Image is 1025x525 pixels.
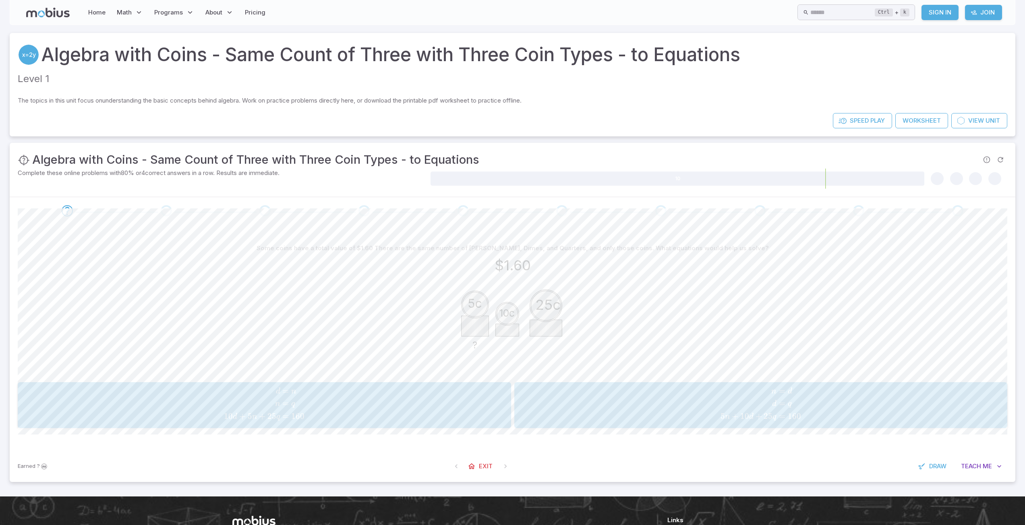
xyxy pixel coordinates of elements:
[961,462,981,471] span: Teach
[18,44,39,66] a: Algebra
[952,205,963,216] div: Go to the next question
[833,113,892,128] a: SpeedPlay
[498,459,513,474] span: On Latest Question
[154,8,183,17] span: Programs
[458,205,469,216] div: Go to the next question
[161,205,172,216] div: Go to the next question
[983,462,992,471] span: Me
[282,398,289,408] span: =
[37,462,40,470] span: ?
[895,113,948,128] a: Worksheet
[955,459,1007,474] button: TeachMe
[853,205,864,216] div: Go to the next question
[994,153,1007,167] span: Refresh Question
[556,205,567,216] div: Go to the next question
[275,400,280,408] span: n
[914,459,952,474] button: Draw
[980,153,994,167] span: Report an issue with the question
[535,296,561,313] text: 25c
[18,72,1007,86] p: Level 1
[257,244,769,253] p: Some coins have a total value of $1.60 There are the same number of [PERSON_NAME], Dimes, and Qua...
[801,386,802,408] span: ​
[464,459,498,474] a: Exit
[779,386,785,396] span: =
[242,3,268,22] a: Pricing
[788,387,792,395] span: d
[495,257,531,274] text: $1.60
[472,340,477,351] text: ?
[358,205,370,216] div: Go to the next question
[875,8,909,17] div: +
[18,462,35,470] span: Earned
[850,116,869,125] span: Speed
[259,205,271,216] div: Go to the next question
[667,516,793,525] h6: Links
[875,8,893,16] kbd: Ctrl
[921,5,959,20] a: Sign In
[291,387,296,395] span: n
[779,398,785,408] span: =
[18,96,1007,105] p: The topics in this unit focus on understanding the basic concepts behind algebra . Work on practi...
[62,205,73,216] div: Go to the next question
[282,386,289,396] span: =
[772,400,777,408] span: d
[276,387,280,395] span: d
[291,400,295,408] span: q
[929,462,946,471] span: Draw
[788,400,791,408] span: q
[479,462,493,471] span: Exit
[41,41,740,68] a: Algebra with Coins - Same Count of Three with Three Coin Types - to Equations
[870,116,885,125] span: Play
[468,296,482,311] text: 5c
[900,8,909,16] kbd: k
[968,116,984,125] span: View
[449,459,464,474] span: On First Question
[986,116,1000,125] span: Unit
[18,169,429,177] p: Complete these online problems with 80 % or 4 correct answers in a row. Results are immediate.
[304,386,305,408] span: ​
[205,8,222,17] span: About
[951,113,1007,128] a: ViewUnit
[754,205,766,216] div: Go to the next question
[18,462,48,470] p: Sign In to earn Mobius dollars
[117,8,132,17] span: Math
[655,205,667,216] div: Go to the next question
[965,5,1002,20] a: Join
[771,387,777,395] span: n
[86,3,108,22] a: Home
[499,307,515,319] text: 10c
[32,151,479,169] h3: Algebra with Coins - Same Count of Three with Three Coin Types - to Equations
